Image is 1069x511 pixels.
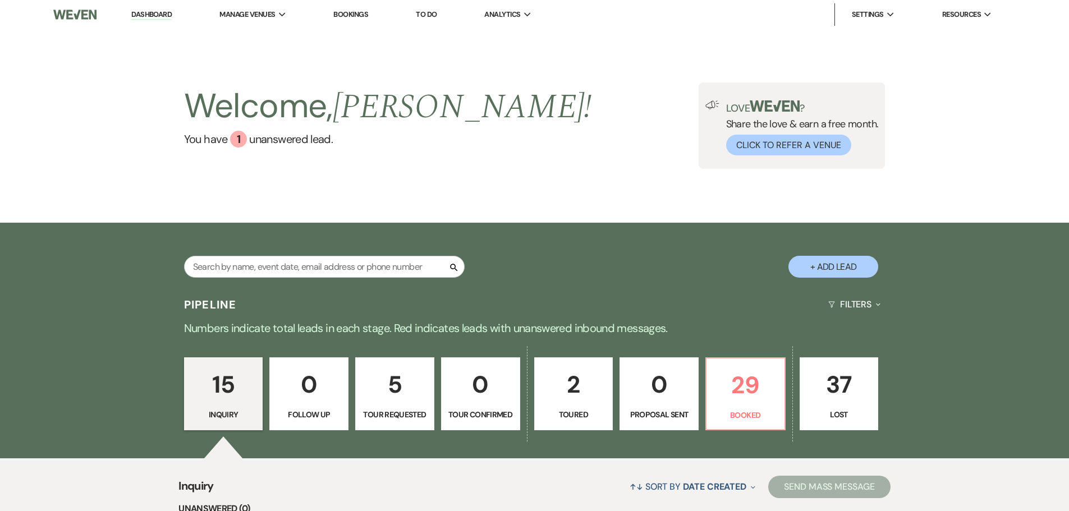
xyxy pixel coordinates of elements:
[363,366,427,403] p: 5
[683,481,746,492] span: Date Created
[620,357,699,430] a: 0Proposal Sent
[277,366,341,403] p: 0
[705,100,719,109] img: loud-speaker-illustration.svg
[713,409,778,421] p: Booked
[277,408,341,421] p: Follow Up
[630,481,643,492] span: ↑↓
[542,408,606,421] p: Toured
[363,408,427,421] p: Tour Requested
[768,476,891,498] button: Send Mass Message
[191,408,256,421] p: Inquiry
[184,256,465,278] input: Search by name, event date, email address or phone number
[53,3,96,26] img: Weven Logo
[131,10,172,20] a: Dashboard
[448,408,513,421] p: Tour Confirmed
[184,131,592,148] a: You have 1 unanswered lead.
[705,357,786,430] a: 29Booked
[416,10,437,19] a: To Do
[178,477,214,501] span: Inquiry
[219,9,275,20] span: Manage Venues
[800,357,879,430] a: 37Lost
[542,366,606,403] p: 2
[441,357,520,430] a: 0Tour Confirmed
[269,357,348,430] a: 0Follow Up
[333,81,592,133] span: [PERSON_NAME] !
[184,297,237,312] h3: Pipeline
[807,366,871,403] p: 37
[942,9,981,20] span: Resources
[788,256,878,278] button: + Add Lead
[448,366,513,403] p: 0
[184,82,592,131] h2: Welcome,
[131,319,939,337] p: Numbers indicate total leads in each stage. Red indicates leads with unanswered inbound messages.
[726,100,879,113] p: Love ?
[852,9,884,20] span: Settings
[750,100,800,112] img: weven-logo-green.svg
[484,9,520,20] span: Analytics
[713,366,778,404] p: 29
[627,366,691,403] p: 0
[534,357,613,430] a: 2Toured
[191,366,256,403] p: 15
[807,408,871,421] p: Lost
[726,135,851,155] button: Click to Refer a Venue
[333,10,368,19] a: Bookings
[625,472,760,501] button: Sort By Date Created
[355,357,434,430] a: 5Tour Requested
[719,100,879,155] div: Share the love & earn a free month.
[824,289,885,319] button: Filters
[184,357,263,430] a: 15Inquiry
[627,408,691,421] p: Proposal Sent
[230,131,247,148] div: 1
